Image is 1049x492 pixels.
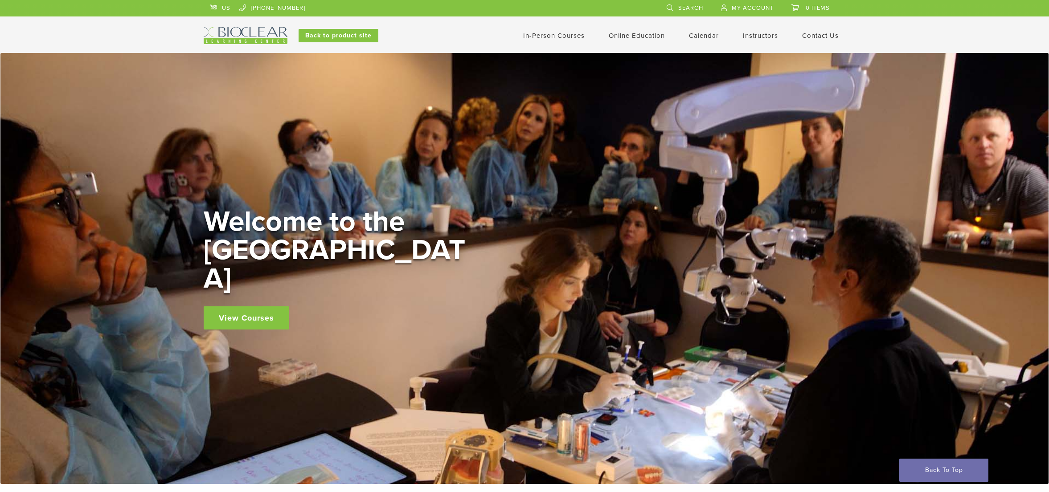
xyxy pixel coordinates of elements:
a: Instructors [743,32,778,40]
a: Back to product site [299,29,378,42]
h2: Welcome to the [GEOGRAPHIC_DATA] [204,207,471,293]
a: Online Education [609,32,665,40]
span: My Account [732,4,774,12]
a: In-Person Courses [523,32,585,40]
img: Bioclear [204,27,287,44]
a: View Courses [204,306,289,329]
span: 0 items [806,4,830,12]
a: Back To Top [899,459,988,482]
span: Search [678,4,703,12]
a: Contact Us [802,32,839,40]
a: Calendar [689,32,719,40]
